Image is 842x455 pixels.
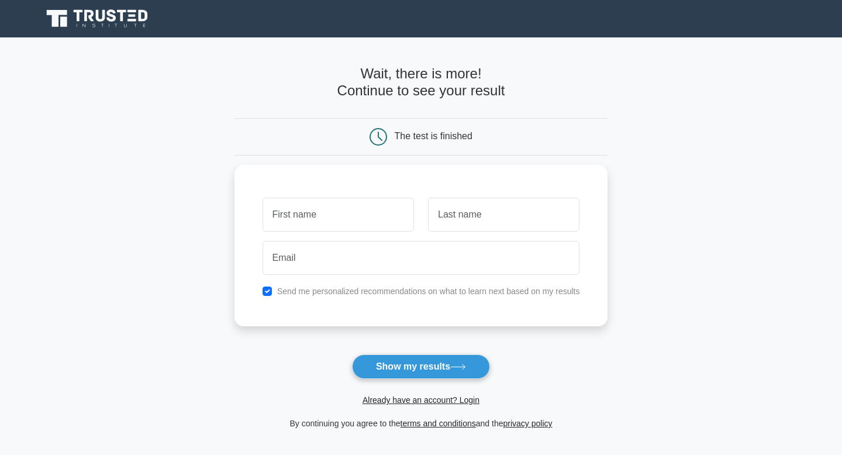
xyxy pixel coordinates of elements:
[263,198,414,232] input: First name
[401,419,476,428] a: terms and conditions
[503,419,553,428] a: privacy policy
[363,395,479,405] a: Already have an account? Login
[234,66,608,99] h4: Wait, there is more! Continue to see your result
[263,241,580,275] input: Email
[352,354,490,379] button: Show my results
[428,198,579,232] input: Last name
[395,131,472,141] div: The test is finished
[227,416,615,430] div: By continuing you agree to the and the
[277,287,580,296] label: Send me personalized recommendations on what to learn next based on my results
